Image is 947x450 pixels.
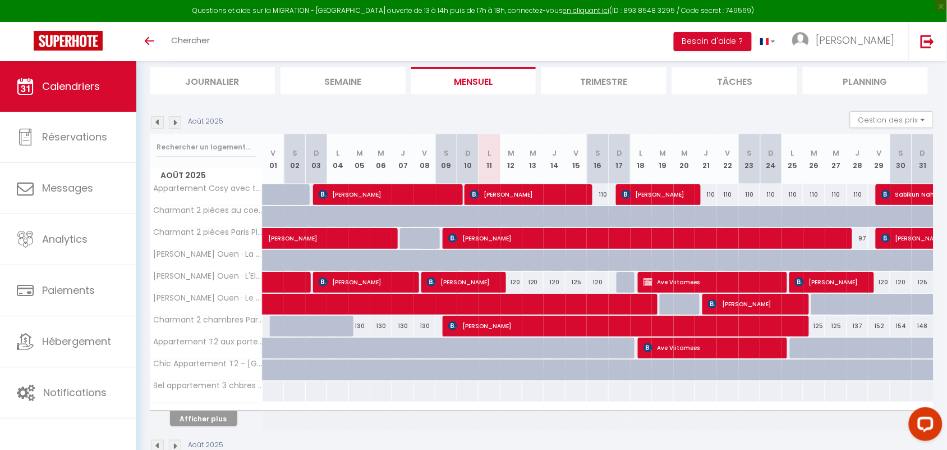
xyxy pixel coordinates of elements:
[163,22,218,61] a: Chercher
[349,134,371,184] th: 05
[595,148,600,158] abbr: S
[574,148,579,158] abbr: V
[921,34,935,48] img: logout
[803,67,928,94] li: Planning
[900,403,947,450] iframe: LiveChat chat widget
[263,228,284,249] a: [PERSON_NAME]
[152,338,264,346] span: Appartement T2 aux portes de [GEOGRAPHIC_DATA] privatif
[847,228,869,249] div: 97
[825,134,847,184] th: 27
[319,184,457,205] span: [PERSON_NAME]
[370,316,392,337] div: 130
[411,67,536,94] li: Mensuel
[674,134,696,184] th: 20
[152,184,264,193] span: Appartement Cosy avec terrasse aux portes de [GEOGRAPHIC_DATA]
[152,272,264,280] span: [PERSON_NAME] Ouen · L'Elégante Oasis - grand T2 aux portes de [GEOGRAPHIC_DATA]
[868,272,890,293] div: 120
[152,250,264,258] span: [PERSON_NAME] Ouen · La Chic Oasis - spacieux T2 aux portes de [GEOGRAPHIC_DATA]
[401,148,405,158] abbr: J
[327,134,349,184] th: 04
[378,148,385,158] abbr: M
[263,134,284,184] th: 01
[392,134,414,184] th: 07
[791,148,794,158] abbr: L
[803,184,825,205] div: 110
[530,148,536,158] abbr: M
[448,315,806,337] span: [PERSON_NAME]
[725,148,730,158] abbr: V
[681,148,688,158] abbr: M
[587,272,609,293] div: 120
[739,184,761,205] div: 110
[170,411,237,426] button: Afficher plus
[768,148,774,158] abbr: D
[563,6,610,15] a: en cliquant ici
[850,111,934,128] button: Gestion des prix
[747,148,752,158] abbr: S
[856,148,860,158] abbr: J
[868,134,890,184] th: 29
[157,137,256,157] input: Rechercher un logement...
[470,184,587,205] span: [PERSON_NAME]
[795,271,868,293] span: [PERSON_NAME]
[803,316,825,337] div: 125
[912,272,934,293] div: 125
[42,79,100,93] span: Calendriers
[152,316,264,324] span: Charmant 2 chambres Paris [GEOGRAPHIC_DATA] avec Parking privatif (Boho Zen)
[457,134,479,184] th: 10
[825,316,847,337] div: 125
[609,134,631,184] th: 17
[617,148,622,158] abbr: D
[414,316,436,337] div: 130
[337,148,340,158] abbr: L
[435,134,457,184] th: 09
[833,148,839,158] abbr: M
[640,148,643,158] abbr: L
[171,34,210,46] span: Chercher
[544,134,566,184] th: 14
[566,272,587,293] div: 125
[695,184,717,205] div: 110
[42,181,93,195] span: Messages
[717,134,739,184] th: 22
[34,31,103,51] img: Super Booking
[912,316,934,337] div: 148
[284,134,306,184] th: 02
[622,184,695,205] span: [PERSON_NAME]
[890,272,912,293] div: 120
[708,293,803,315] span: [PERSON_NAME]
[448,228,849,249] span: [PERSON_NAME]
[150,67,275,94] li: Journalier
[811,148,818,158] abbr: M
[319,271,413,293] span: [PERSON_NAME]
[782,134,804,184] th: 25
[152,381,264,390] span: Bel appartement 3 chbres proche de Paris Expo
[42,130,107,144] span: Réservations
[643,337,782,358] span: Ave Viitamees
[544,272,566,293] div: 120
[306,134,328,184] th: 03
[349,316,371,337] div: 130
[422,148,427,158] abbr: V
[899,148,904,158] abbr: S
[427,271,500,293] span: [PERSON_NAME]
[356,148,363,158] abbr: M
[760,134,782,184] th: 24
[152,206,264,215] span: Charmant 2 pièces au coeur de [GEOGRAPHIC_DATA]
[566,134,587,184] th: 15
[150,167,262,184] span: Août 2025
[152,228,264,237] span: Charmant 2 pièces Paris Pleyel- [GEOGRAPHIC_DATA]
[782,184,804,205] div: 110
[152,294,264,302] span: [PERSON_NAME] Ouen · Le Wooden Oasis - spacieux T2 aux portes de [GEOGRAPHIC_DATA]
[522,272,544,293] div: 120
[152,360,264,368] span: Chic Appartement T2 - [GEOGRAPHIC_DATA] 15
[717,184,739,205] div: 110
[42,283,95,297] span: Paiements
[444,148,449,158] abbr: S
[553,148,557,158] abbr: J
[890,316,912,337] div: 154
[488,148,491,158] abbr: L
[652,134,674,184] th: 19
[587,134,609,184] th: 16
[465,148,471,158] abbr: D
